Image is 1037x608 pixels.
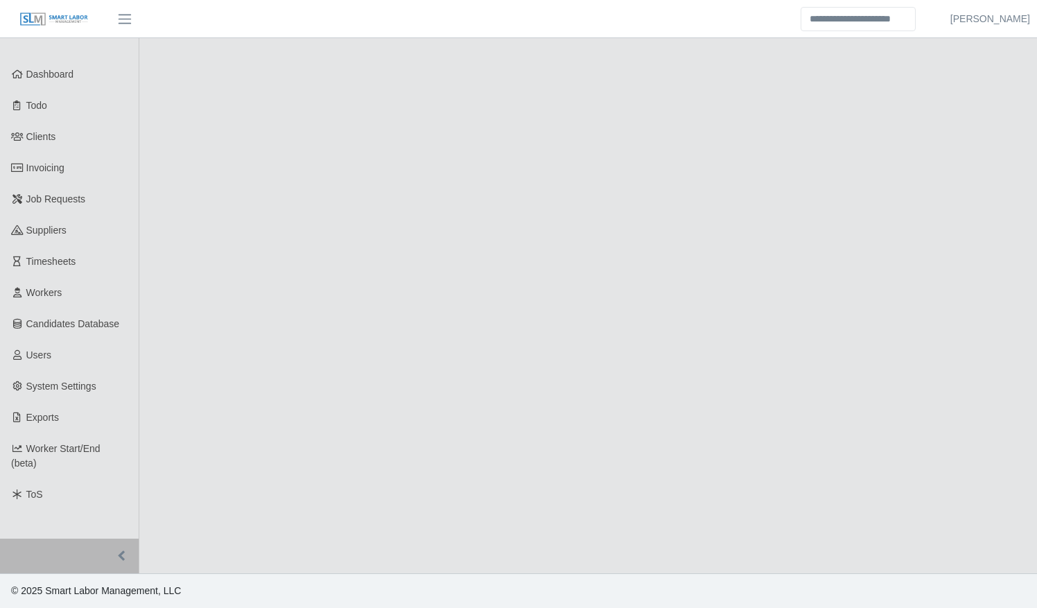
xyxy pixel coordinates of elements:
[26,162,64,173] span: Invoicing
[26,193,86,205] span: Job Requests
[26,100,47,111] span: Todo
[26,69,74,80] span: Dashboard
[26,381,96,392] span: System Settings
[26,412,59,423] span: Exports
[19,12,89,27] img: SLM Logo
[26,256,76,267] span: Timesheets
[11,443,101,469] span: Worker Start/End (beta)
[26,349,52,361] span: Users
[801,7,916,31] input: Search
[26,131,56,142] span: Clients
[26,287,62,298] span: Workers
[950,12,1030,26] a: [PERSON_NAME]
[11,585,181,596] span: © 2025 Smart Labor Management, LLC
[26,225,67,236] span: Suppliers
[26,318,120,329] span: Candidates Database
[26,489,43,500] span: ToS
